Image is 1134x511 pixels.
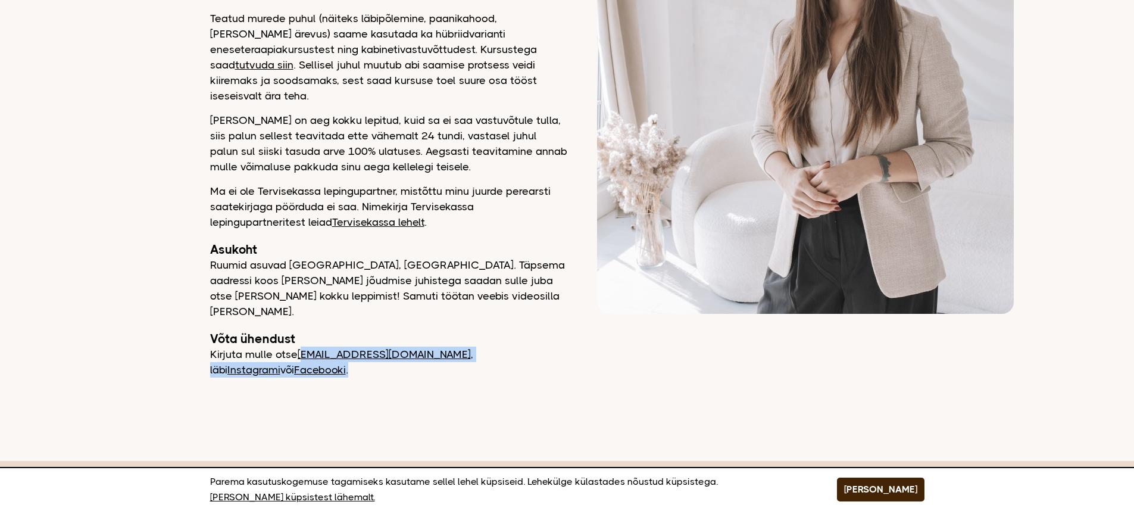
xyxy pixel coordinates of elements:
p: Parema kasutuskogemuse tagamiseks kasutame sellel lehel küpsiseid. Lehekülge külastades nõustud k... [210,474,807,505]
p: Teatud murede puhul (näiteks läbipõlemine, paanikahood, [PERSON_NAME] ärevus) saame kasutada ka h... [210,11,567,104]
h2: Võta ühendust [210,331,567,347]
p: Ruumid asuvad [GEOGRAPHIC_DATA], [GEOGRAPHIC_DATA]. Täpsema aadressi koos [PERSON_NAME] jõudmise ... [210,257,567,319]
p: Kirjuta mulle otse , läbi või . [210,347,567,378]
h2: Asukoht [210,242,567,257]
a: Facebooki [294,364,346,376]
p: [PERSON_NAME] on aeg kokku lepitud, kuid sa ei saa vastuvõtule tulla, siis palun sellest teavitad... [210,113,567,175]
p: Ma ei ole Tervisekassa lepingupartner, mistõttu minu juurde perearsti saatekirjaga pöörduda ei sa... [210,183,567,230]
a: [EMAIL_ADDRESS][DOMAIN_NAME] [298,348,471,360]
a: Instagrami [227,364,280,376]
a: Tervisekassa lehelt [332,216,424,228]
a: [PERSON_NAME] küpsistest lähemalt. [210,490,375,505]
a: tutvuda siin [235,59,293,71]
button: [PERSON_NAME] [837,478,924,501]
